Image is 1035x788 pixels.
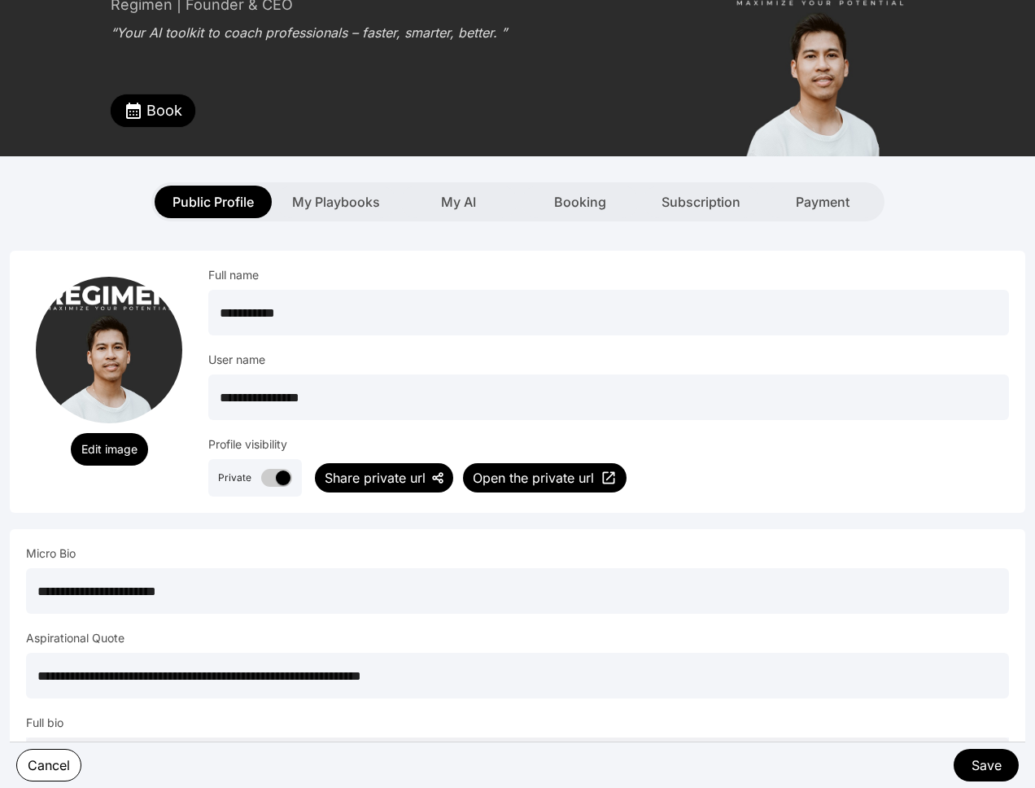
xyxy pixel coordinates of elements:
[172,741,241,764] div: toggle group
[36,277,182,423] img: Rey%20MendozaHeadshot7_20250224_205311.png
[208,436,1009,459] div: Profile visibility
[276,186,396,218] button: My Playbooks
[16,749,81,781] button: Cancel
[26,715,1009,738] div: Full bio
[292,192,380,212] span: My Playbooks
[172,192,254,212] span: Public Profile
[400,186,517,218] button: My AI
[111,94,195,127] button: Book
[954,749,1019,781] button: Save
[315,463,453,492] button: Share private url
[251,741,273,764] button: Create link
[208,352,1009,374] div: User name
[218,471,251,484] div: Private
[218,741,241,764] button: Check list
[146,99,182,122] span: Book
[26,630,1009,653] div: Aspirational Quote
[463,463,627,492] a: Open the private url
[195,741,218,764] button: Numbered list
[111,23,688,42] div: “Your AI toolkit to coach professionals – faster, smarter, better. ”
[643,186,760,218] button: Subscription
[26,545,1009,568] div: Micro Bio
[172,741,195,764] button: Bulleted list
[71,433,148,466] button: Edit image
[155,186,272,218] button: Public Profile
[441,192,476,212] span: My AI
[91,741,114,764] button: Bold
[473,468,594,488] span: Open the private url
[114,741,137,764] button: Italic
[554,192,606,212] span: Booking
[137,741,159,764] button: Underline
[325,468,426,488] div: Share private url
[796,192,849,212] span: Payment
[662,192,740,212] span: Subscription
[522,186,639,218] button: Booking
[764,186,881,218] button: Payment
[208,267,1009,290] div: Full name
[33,741,55,764] button: Undo ⌘Z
